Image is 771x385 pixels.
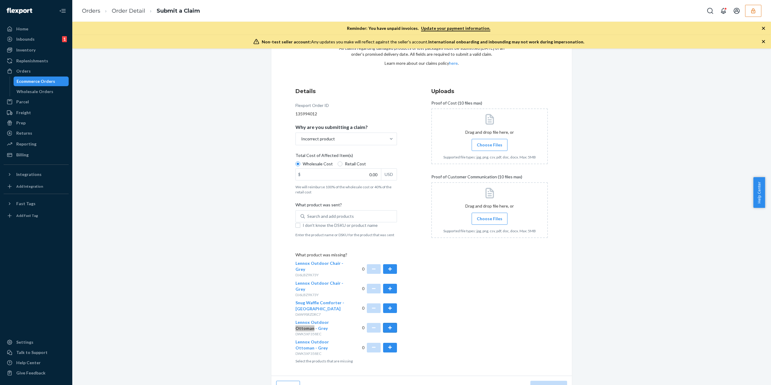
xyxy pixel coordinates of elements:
[431,100,482,108] span: Proof of Cost (10 files max)
[4,56,69,66] a: Replenishments
[295,161,300,166] input: Wholesale Cost
[295,102,329,111] div: Flexport Order ID
[14,87,69,96] a: Wholesale Orders
[362,319,397,336] div: 0
[717,5,729,17] button: Open notifications
[731,5,743,17] button: Open account menu
[262,39,311,44] span: Non-test seller account:
[4,24,69,34] a: Home
[301,136,335,142] div: Incorrect product
[362,260,397,277] div: 0
[295,202,342,210] span: What product was sent?
[16,120,26,126] div: Prep
[16,99,29,105] div: Parcel
[362,339,397,356] div: 0
[431,87,548,95] h3: Uploads
[16,184,43,189] div: Add Integration
[295,184,397,195] p: We will reimburse 100% of the wholesale cost or 40% of the retail cost
[16,47,36,53] div: Inventory
[477,142,502,148] span: Choose Files
[295,87,397,95] h3: Details
[16,152,29,158] div: Billing
[62,36,67,42] div: 1
[4,358,69,368] a: Help Center
[12,4,34,10] span: Support
[4,118,69,128] a: Prep
[296,169,303,180] div: $
[347,25,490,31] p: Reminder: You have unpaid invoices.
[16,68,31,74] div: Orders
[4,337,69,347] a: Settings
[16,58,48,64] div: Replenishments
[7,8,32,14] img: Flexport logo
[307,213,354,219] div: Search and add products
[295,124,368,130] p: Why are you submitting a claim?
[477,216,502,222] span: Choose Files
[16,339,33,345] div: Settings
[295,252,397,260] p: What product was missing?
[295,152,353,161] span: Total Cost of Affected Item(s)
[14,77,69,86] a: Ecommerce Orders
[4,211,69,221] a: Add Fast Tag
[77,2,205,20] ol: breadcrumbs
[112,8,145,14] a: Order Detail
[428,39,584,44] span: International onboarding and inbounding may not work during impersonation.
[303,222,397,228] span: I don't know the DSKU or product name
[17,78,55,84] div: Ecommerce Orders
[295,292,346,297] p: DJ6LBZ9X73Y
[16,360,41,366] div: Help Center
[16,141,36,147] div: Reporting
[295,300,344,311] span: Snug Waffle Comforter - [GEOGRAPHIC_DATA]
[295,272,346,277] p: DJ6LBZ9X73Y
[4,97,69,107] a: Parcel
[381,169,397,180] div: USD
[301,136,301,142] input: Why are you submitting a claim?Incorrect product
[449,61,458,66] a: here
[362,280,397,297] div: 0
[16,213,38,218] div: Add Fast Tag
[16,201,36,207] div: Fast Tags
[16,349,48,355] div: Talk to Support
[16,110,31,116] div: Freight
[296,169,381,180] input: $USD
[16,26,28,32] div: Home
[295,261,343,272] span: Lennox Outdoor Chair - Grey
[295,312,346,317] p: D6W9SRZDRC7
[4,45,69,55] a: Inventory
[4,348,69,357] button: Talk to Support
[339,60,504,66] p: Learn more about our claims policy .
[295,320,329,331] span: Lennox Outdoor Ottoman - Grey
[4,170,69,179] button: Integrations
[339,45,504,57] p: All claims regarding damaged products or lost packages must be submitted [DATE] of an order’s pro...
[17,89,53,95] div: Wholesale Orders
[338,161,342,166] input: Retail Cost
[295,331,346,336] p: DWK5XF358EC
[16,36,35,42] div: Inbounds
[295,280,343,292] span: Lennox Outdoor Chair - Grey
[295,358,397,364] p: Select the products that are missing
[4,150,69,160] a: Billing
[704,5,716,17] button: Open Search Box
[295,351,346,356] p: DWK5XF358EC
[4,66,69,76] a: Orders
[4,139,69,149] a: Reporting
[295,339,329,350] span: Lennox Outdoor Ottoman - Grey
[4,108,69,117] a: Freight
[157,8,200,14] a: Submit a Claim
[431,174,522,182] span: Proof of Customer Communication (10 files max)
[4,199,69,208] button: Fast Tags
[16,130,32,136] div: Returns
[16,171,42,177] div: Integrations
[262,39,584,45] div: Any updates you make will reflect against the seller's account.
[753,177,765,208] button: Help Center
[345,161,366,167] span: Retail Cost
[16,370,45,376] div: Give Feedback
[295,111,397,117] div: 135994012
[4,128,69,138] a: Returns
[4,182,69,191] a: Add Integration
[82,8,100,14] a: Orders
[57,5,69,17] button: Close Navigation
[421,26,490,31] a: Update your payment information.
[4,34,69,44] a: Inbounds1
